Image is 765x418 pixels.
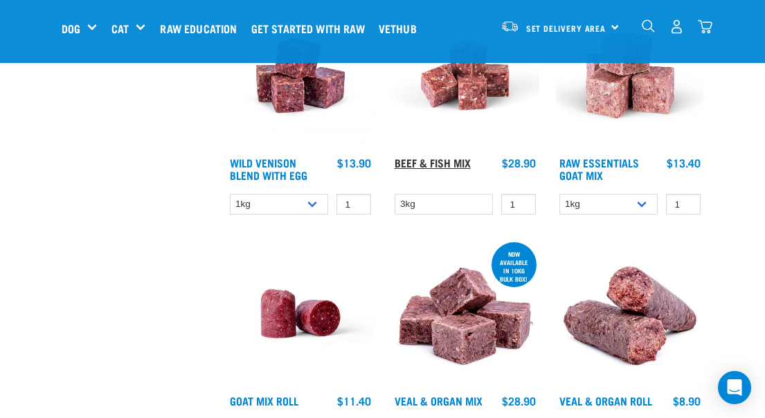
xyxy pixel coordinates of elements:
[336,194,371,215] input: 1
[391,239,539,388] img: 1158 Veal Organ Mix 01
[669,19,684,34] img: user.png
[666,194,701,215] input: 1
[62,20,80,37] a: Dog
[395,397,483,403] a: Veal & Organ Mix
[337,394,371,407] div: $11.40
[667,156,701,169] div: $13.40
[698,19,712,34] img: home-icon@2x.png
[391,1,539,149] img: Beef Mackerel 1
[226,239,375,388] img: Raw Essentials Chicken Lamb Beef Bulk Minced Raw Dog Food Roll Unwrapped
[230,397,298,403] a: Goat Mix Roll
[111,20,129,37] a: Cat
[556,1,704,149] img: Goat M Ix 38448
[226,1,375,149] img: Venison Egg 1616
[556,239,704,388] img: Veal Organ Mix Roll 01
[375,1,427,56] a: Vethub
[502,156,536,169] div: $28.90
[673,394,701,407] div: $8.90
[559,397,652,403] a: Veal & Organ Roll
[156,1,247,56] a: Raw Education
[337,156,371,169] div: $13.90
[642,19,655,33] img: home-icon-1@2x.png
[501,194,536,215] input: 1
[502,394,536,407] div: $28.90
[501,20,519,33] img: van-moving.png
[248,1,375,56] a: Get started with Raw
[526,26,606,30] span: Set Delivery Area
[492,244,537,289] div: now available in 10kg bulk box!
[718,371,751,404] div: Open Intercom Messenger
[559,159,639,178] a: Raw Essentials Goat Mix
[395,159,471,165] a: Beef & Fish Mix
[230,159,307,178] a: Wild Venison Blend with Egg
